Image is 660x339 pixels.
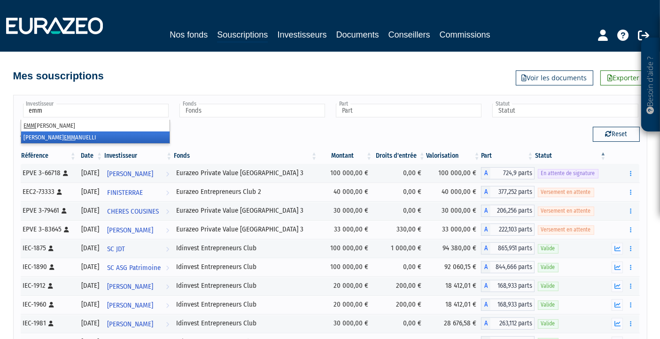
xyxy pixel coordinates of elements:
[103,201,173,220] a: CHERES COUSINES
[481,280,535,292] div: A - Idinvest Entrepreneurs Club
[217,28,268,43] a: Souscriptions
[481,148,535,164] th: Part: activer pour trier la colonne par ordre croissant
[80,243,100,253] div: [DATE]
[176,318,315,328] div: Idinvest Entrepreneurs Club
[373,295,426,314] td: 200,00 €
[170,28,208,41] a: Nos fonds
[481,167,490,179] span: A
[538,263,559,272] span: Valide
[103,314,173,333] a: [PERSON_NAME]
[166,316,169,333] i: Voir l'investisseur
[481,280,490,292] span: A
[24,122,35,129] em: EMM
[318,314,373,333] td: 30 000,00 €
[318,220,373,239] td: 33 000,00 €
[318,258,373,277] td: 100 000,00 €
[80,224,100,234] div: [DATE]
[103,164,173,183] a: [PERSON_NAME]
[107,297,153,314] span: [PERSON_NAME]
[538,225,594,234] span: Versement en attente
[107,184,143,201] span: FINISTERRAE
[166,184,169,201] i: Voir l'investisseur
[490,317,535,330] span: 263,112 parts
[373,183,426,201] td: 0,00 €
[373,148,426,164] th: Droits d'entrée: activer pour trier la colonne par ordre croissant
[373,277,426,295] td: 200,00 €
[166,259,169,277] i: Voir l'investisseur
[107,259,161,277] span: SC ASG Patrimoine
[173,148,318,164] th: Fonds: activer pour trier la colonne par ordre croissant
[80,168,100,178] div: [DATE]
[318,239,373,258] td: 100 000,00 €
[481,223,490,236] span: A
[426,258,481,277] td: 92 060,15 €
[373,164,426,183] td: 0,00 €
[49,302,54,308] i: [Français] Personne physique
[481,299,535,311] div: A - Idinvest Entrepreneurs Club
[21,131,170,143] li: [PERSON_NAME] ANUELLI
[373,239,426,258] td: 1 000,00 €
[481,261,490,273] span: A
[336,28,379,41] a: Documents
[373,258,426,277] td: 0,00 €
[538,282,559,291] span: Valide
[426,239,481,258] td: 94 380,00 €
[176,206,315,216] div: Eurazeo Private Value [GEOGRAPHIC_DATA] 3
[481,167,535,179] div: A - Eurazeo Private Value Europe 3
[80,281,100,291] div: [DATE]
[426,220,481,239] td: 33 000,00 €
[538,188,594,197] span: Versement en attente
[481,317,535,330] div: A - Idinvest Entrepreneurs Club
[373,314,426,333] td: 0,00 €
[23,187,74,197] div: EEC2-73333
[103,295,173,314] a: [PERSON_NAME]
[176,187,315,197] div: Eurazeo Entrepreneurs Club 2
[481,299,490,311] span: A
[80,206,100,216] div: [DATE]
[107,240,125,258] span: SC JDT
[516,70,593,85] a: Voir les documents
[166,278,169,295] i: Voir l'investisseur
[440,28,490,41] a: Commissions
[23,206,74,216] div: EPVE 3-79461
[535,148,607,164] th: Statut : activer pour trier la colonne par ordre d&eacute;croissant
[80,300,100,309] div: [DATE]
[23,300,74,309] div: IEC-1960
[388,28,430,41] a: Conseillers
[481,223,535,236] div: A - Eurazeo Private Value Europe 3
[426,201,481,220] td: 30 000,00 €
[103,258,173,277] a: SC ASG Patrimoine
[49,246,54,251] i: [Français] Personne physique
[23,281,74,291] div: IEC-1912
[107,203,159,220] span: CHERES COUSINES
[426,148,481,164] th: Valorisation: activer pour trier la colonne par ordre croissant
[80,318,100,328] div: [DATE]
[426,277,481,295] td: 18 412,01 €
[373,201,426,220] td: 0,00 €
[176,224,315,234] div: Eurazeo Private Value [GEOGRAPHIC_DATA] 3
[538,300,559,309] span: Valide
[490,186,535,198] span: 377,252 parts
[23,318,74,328] div: IEC-1981
[373,220,426,239] td: 330,00 €
[490,242,535,254] span: 865,951 parts
[426,295,481,314] td: 18 412,01 €
[176,262,315,272] div: Idinvest Entrepreneurs Club
[166,203,169,220] i: Voir l'investisseur
[107,278,153,295] span: [PERSON_NAME]
[166,165,169,183] i: Voir l'investisseur
[481,317,490,330] span: A
[481,205,490,217] span: A
[600,70,647,85] a: Exporter
[23,243,74,253] div: IEC-1875
[176,243,315,253] div: Idinvest Entrepreneurs Club
[23,168,74,178] div: EPVE 3-66718
[23,224,74,234] div: EPVE 3-83645
[426,183,481,201] td: 40 000,00 €
[490,167,535,179] span: 724,9 parts
[80,262,100,272] div: [DATE]
[318,164,373,183] td: 100 000,00 €
[166,222,169,239] i: Voir l'investisseur
[103,148,173,164] th: Investisseur: activer pour trier la colonne par ordre croissant
[63,170,69,176] i: [Français] Personne physique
